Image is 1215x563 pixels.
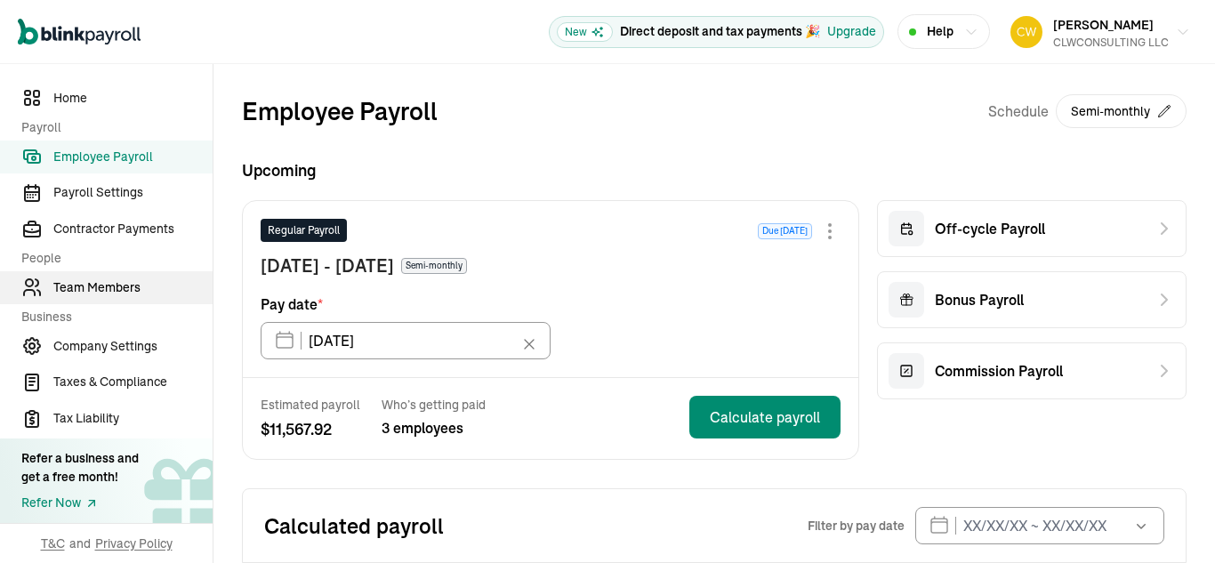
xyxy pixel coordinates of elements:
span: Payroll Settings [53,183,213,202]
span: Company Settings [53,337,213,356]
span: Privacy Policy [95,535,173,552]
button: Help [897,14,990,49]
span: Team Members [53,278,213,297]
input: XX/XX/XX [261,322,551,359]
h2: Calculated payroll [264,511,808,540]
span: [PERSON_NAME] [1053,17,1154,33]
span: Bonus Payroll [935,289,1024,310]
span: Upcoming [242,158,1187,182]
h2: Employee Payroll [242,92,438,130]
input: XX/XX/XX ~ XX/XX/XX [915,507,1164,544]
span: New [557,22,613,42]
span: Help [927,22,953,41]
span: Estimated payroll [261,396,360,414]
span: Contractor Payments [53,220,213,238]
span: Payroll [21,118,202,137]
span: Pay date [261,294,323,315]
nav: Global [18,6,141,58]
span: Commission Payroll [935,360,1063,382]
div: Schedule [988,92,1187,130]
span: Employee Payroll [53,148,213,166]
span: 3 employees [382,417,486,438]
span: $ 11,567.92 [261,417,360,441]
button: [PERSON_NAME]CLWCONSULTING LLC [1003,10,1197,54]
button: Semi-monthly [1056,94,1187,128]
span: Regular Payroll [268,222,340,238]
span: Filter by pay date [808,517,905,535]
p: Direct deposit and tax payments 🎉 [620,22,820,41]
iframe: To enrich screen reader interactions, please activate Accessibility in Grammarly extension settings [1126,478,1215,563]
div: CLWCONSULTING LLC [1053,35,1169,51]
span: Business [21,308,202,326]
a: Refer Now [21,494,139,512]
span: Off-cycle Payroll [935,218,1045,239]
div: Refer a business and get a free month! [21,449,139,487]
span: Who’s getting paid [382,396,486,414]
span: Taxes & Compliance [53,373,213,391]
div: Chat Widget [1126,478,1215,563]
span: Due [DATE] [758,223,812,239]
span: Home [53,89,213,108]
span: Tax Liability [53,409,213,428]
span: Semi-monthly [401,258,467,274]
button: Upgrade [827,22,876,41]
span: [DATE] - [DATE] [261,253,394,279]
span: People [21,249,202,268]
span: T&C [41,535,65,552]
button: Calculate payroll [689,396,841,438]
